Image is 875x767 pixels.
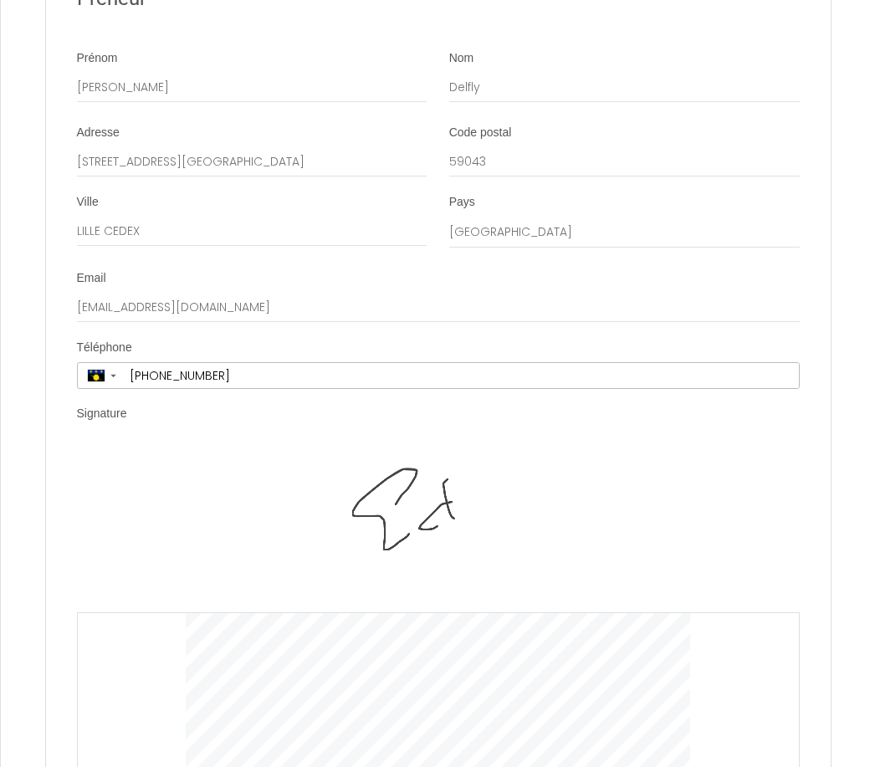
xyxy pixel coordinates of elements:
[109,372,118,379] span: ▼
[449,125,512,141] label: Code postal
[449,194,475,211] label: Pays
[77,270,106,287] label: Email
[124,363,799,388] input: +590 690 00 12 34
[77,50,118,67] label: Prénom
[77,340,132,356] label: Téléphone
[77,194,99,211] label: Ville
[449,50,474,67] label: Nom
[77,125,120,141] label: Adresse
[352,445,524,612] img: signature
[77,406,127,422] label: Signature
